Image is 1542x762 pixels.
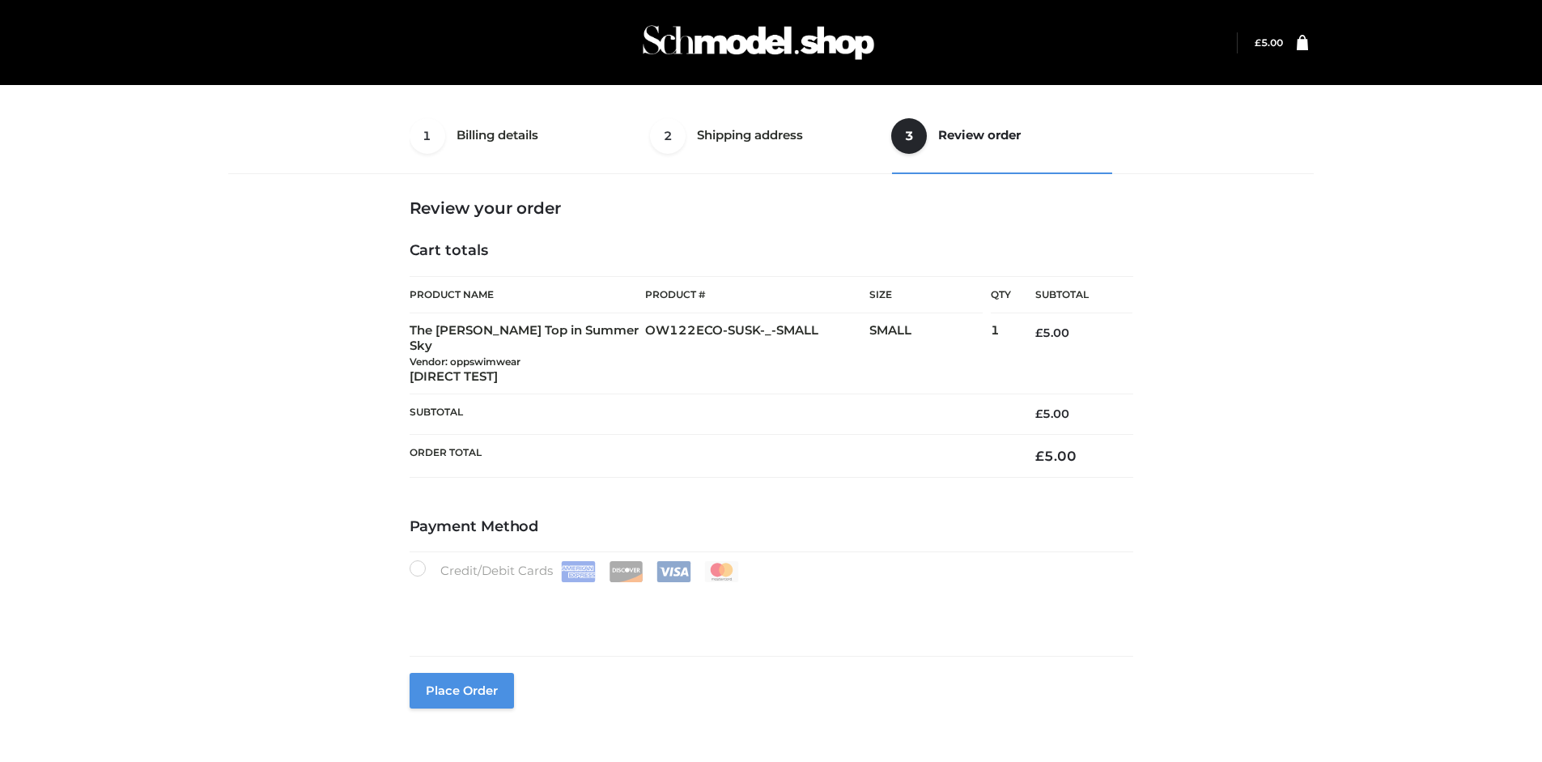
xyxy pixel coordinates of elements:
span: £ [1035,448,1044,464]
span: £ [1035,407,1043,421]
td: 1 [991,313,1011,394]
th: Product # [645,276,869,313]
th: Subtotal [410,394,1012,434]
th: Subtotal [1011,277,1132,313]
iframe: Secure payment input frame [406,579,1130,638]
small: Vendor: oppswimwear [410,355,520,368]
td: SMALL [869,313,991,394]
bdi: 5.00 [1035,326,1069,340]
img: Schmodel Admin 964 [637,11,880,74]
img: Visa [656,561,691,582]
img: Discover [609,561,644,582]
th: Size [869,277,983,313]
button: Place order [410,673,514,709]
bdi: 5.00 [1255,36,1283,49]
h4: Cart totals [410,242,1133,260]
th: Qty [991,276,1011,313]
span: £ [1035,326,1043,340]
span: £ [1255,36,1261,49]
h3: Review your order [410,198,1133,218]
img: Amex [561,561,596,582]
th: Order Total [410,434,1012,477]
td: OW122ECO-SUSK-_-SMALL [645,313,869,394]
bdi: 5.00 [1035,407,1069,421]
th: Product Name [410,276,646,313]
td: The [PERSON_NAME] Top in Summer Sky [DIRECT TEST] [410,313,646,394]
bdi: 5.00 [1035,448,1077,464]
img: Mastercard [704,561,739,582]
h4: Payment Method [410,518,1133,536]
label: Credit/Debit Cards [410,560,741,582]
a: £5.00 [1255,36,1283,49]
